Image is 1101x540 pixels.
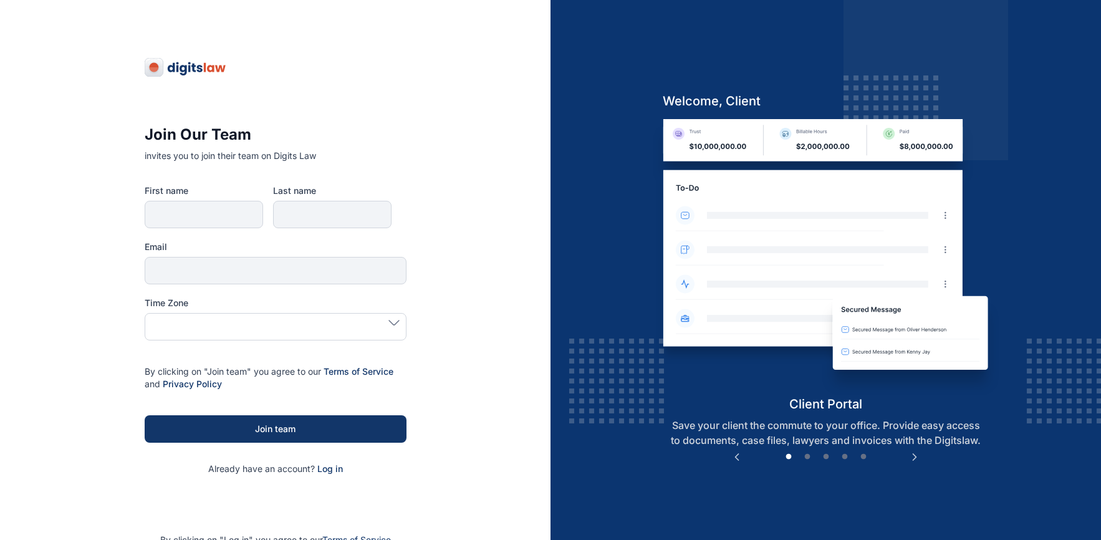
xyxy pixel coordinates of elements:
[145,415,406,443] button: Join team
[908,451,921,463] button: Next
[145,463,406,475] p: Already have an account?
[731,451,743,463] button: Previous
[653,418,999,448] p: Save your client the commute to your office. Provide easy access to documents, case files, lawyer...
[317,463,343,474] a: Log in
[782,451,795,463] button: 1
[145,297,188,309] span: Time Zone
[653,92,999,110] h5: welcome, client
[145,365,406,390] p: By clicking on "Join team" you agree to our and
[165,423,387,435] div: Join team
[163,378,222,389] a: Privacy Policy
[820,451,832,463] button: 3
[653,395,999,413] h5: client portal
[839,451,851,463] button: 4
[857,451,870,463] button: 5
[145,150,406,162] p: invites you to join their team on Digits Law
[145,241,406,253] label: Email
[145,185,263,197] label: First name
[324,366,393,377] a: Terms of Service
[801,451,814,463] button: 2
[273,185,392,197] label: Last name
[145,125,406,145] h3: Join Our Team
[145,57,227,77] img: digitslaw-logo
[653,119,999,395] img: client-portal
